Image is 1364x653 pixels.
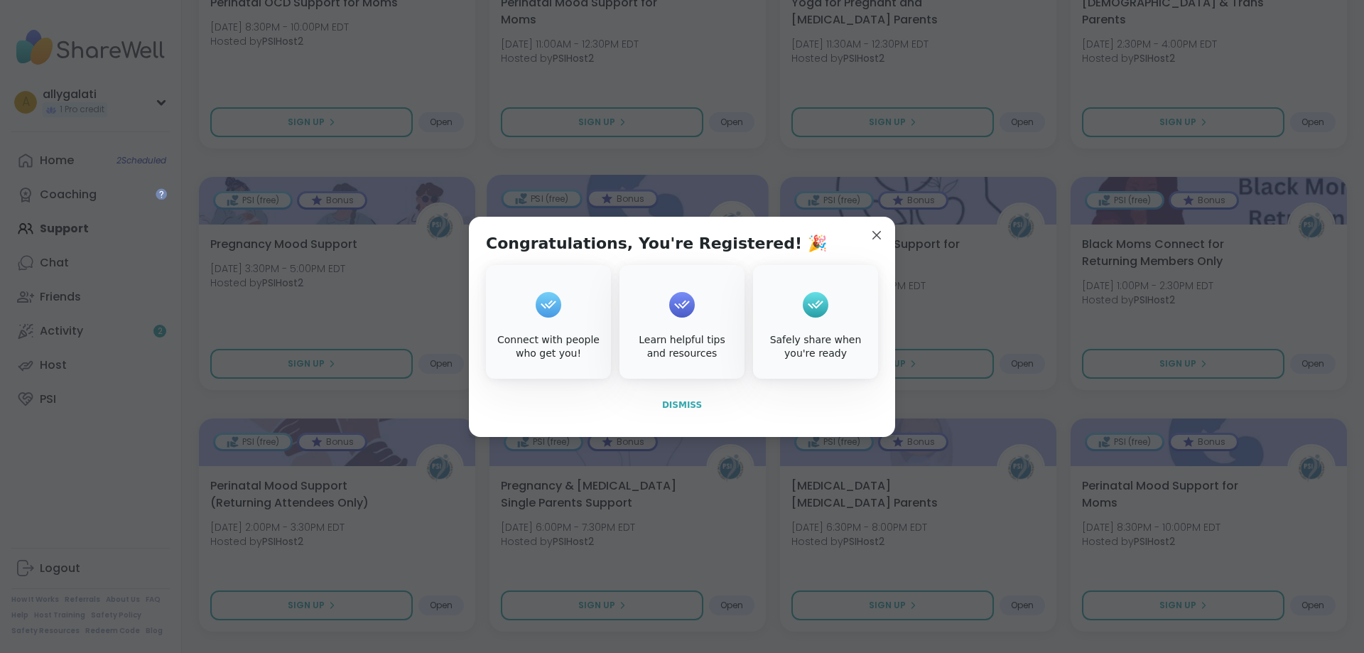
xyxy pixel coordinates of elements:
[622,333,742,361] div: Learn helpful tips and resources
[486,390,878,420] button: Dismiss
[489,333,608,361] div: Connect with people who get you!
[662,400,702,410] span: Dismiss
[486,234,827,254] h1: Congratulations, You're Registered! 🎉
[756,333,875,361] div: Safely share when you're ready
[156,188,167,200] iframe: Spotlight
